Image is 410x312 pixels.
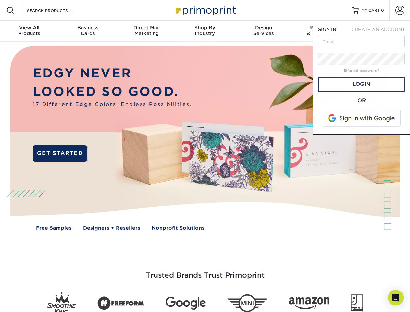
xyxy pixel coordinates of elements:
iframe: Google Customer Reviews [2,292,55,310]
div: Services [234,25,293,36]
div: & Templates [293,25,351,36]
span: CREATE AN ACCOUNT [351,27,405,32]
input: SEARCH PRODUCTS..... [26,6,90,14]
a: BusinessCards [58,21,117,42]
span: MY CART [361,8,380,13]
a: Shop ByIndustry [176,21,234,42]
input: Email [318,35,405,47]
p: LOOKED SO GOOD. [33,83,192,101]
a: DesignServices [234,21,293,42]
span: 0 [381,8,384,13]
img: Amazon [289,297,329,310]
a: forgot password? [344,69,379,73]
div: Industry [176,25,234,36]
span: SIGN IN [318,27,336,32]
div: Cards [58,25,117,36]
a: Nonprofit Solutions [152,225,205,232]
div: OR [318,97,405,105]
img: Goodwill [351,294,363,312]
a: Login [318,77,405,92]
span: Shop By [176,25,234,31]
a: Direct MailMarketing [117,21,176,42]
img: Google [166,297,206,310]
span: Direct Mail [117,25,176,31]
div: Open Intercom Messenger [388,290,404,305]
a: Resources& Templates [293,21,351,42]
span: Design [234,25,293,31]
div: Marketing [117,25,176,36]
p: EDGY NEVER [33,64,192,83]
a: Free Samples [36,225,72,232]
a: Designers + Resellers [83,225,140,232]
span: 17 Different Edge Colors. Endless Possibilities. [33,101,192,108]
span: Business [58,25,117,31]
a: GET STARTED [33,145,87,162]
h3: Trusted Brands Trust Primoprint [15,255,395,287]
img: Primoprint [173,3,238,17]
span: Resources [293,25,351,31]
